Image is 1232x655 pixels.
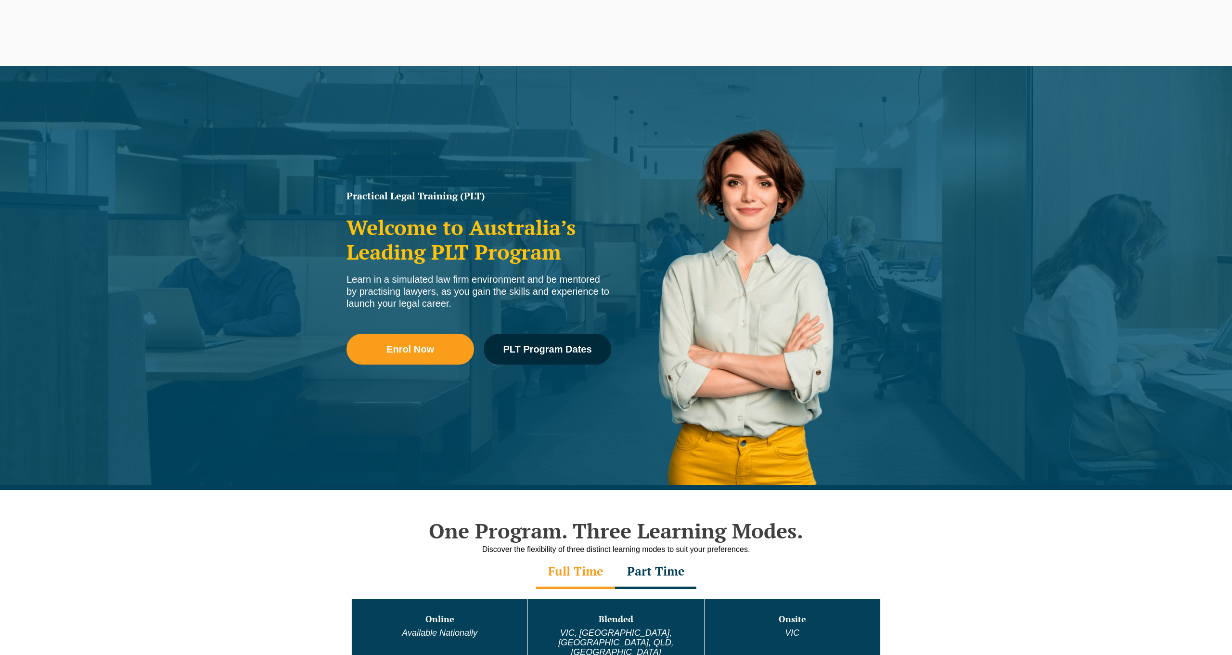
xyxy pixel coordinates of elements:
[342,543,890,555] div: Discover the flexibility of three distinct learning modes to suit your preferences.
[536,555,615,589] div: Full Time
[785,628,799,638] em: VIC
[503,344,591,354] span: PLT Program Dates
[386,344,434,354] span: Enrol Now
[484,334,611,365] a: PLT Program Dates
[342,519,890,543] h2: One Program. Three Learning Modes.
[346,334,474,365] a: Enrol Now
[615,555,696,589] div: Part Time
[353,615,526,624] h3: Online
[706,615,879,624] h3: Onsite
[346,191,611,201] h1: Practical Legal Training (PLT)
[346,215,611,264] h2: Welcome to Australia’s Leading PLT Program
[529,615,703,624] h3: Blended
[346,274,611,310] div: Learn in a simulated law firm environment and be mentored by practising lawyers, as you gain the ...
[402,628,477,638] em: Available Nationally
